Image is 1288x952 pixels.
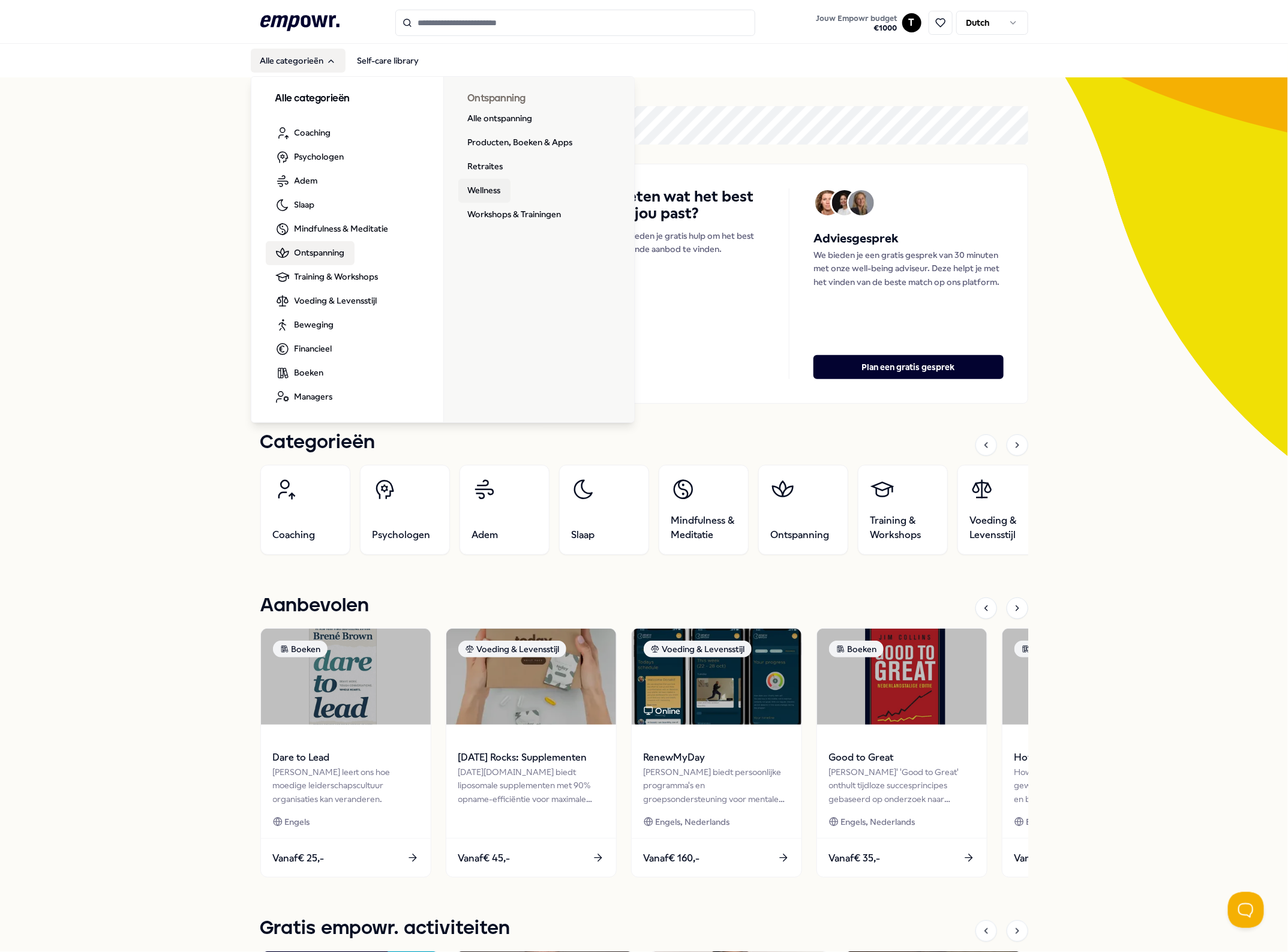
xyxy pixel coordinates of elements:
[395,10,755,36] input: Search for products, categories or subcategories
[251,77,635,424] div: Alle categorieën
[1026,815,1052,828] span: Engels
[559,465,649,555] a: Slaap
[295,318,334,331] span: Beweging
[295,198,315,211] span: Slaap
[266,121,341,145] a: Coaching
[373,528,431,542] span: Psychologen
[458,203,571,227] a: Workshops & Trainingen
[644,750,789,765] span: RenewMyDay
[817,629,987,725] img: package image
[295,270,379,283] span: Training & Workshops
[266,193,325,217] a: Slaap
[266,265,388,289] a: Training & Workshops
[273,528,316,542] span: Coaching
[858,465,948,555] a: Training & Workshops
[275,91,419,107] h3: Alle categorieën
[295,150,344,163] span: Psychologen
[458,179,511,203] a: Wellness
[260,591,370,621] h1: Aanbevolen
[1002,629,1172,725] img: package image
[815,190,840,215] img: Avatar
[849,190,874,215] img: Avatar
[829,851,881,866] span: Vanaf € 35,-
[266,217,398,241] a: Mindfulness & Meditatie
[273,750,419,765] span: Dare to Lead
[458,155,513,179] a: Retraites
[273,641,328,657] div: Boeken
[458,107,542,131] a: Alle ontspanning
[829,641,884,657] div: Boeken
[814,11,900,35] button: Jouw Empowr budget€1000
[613,188,765,222] h4: Weten wat het best bij jou past?
[644,704,681,717] div: Online
[251,49,346,73] button: Alle categorieën
[816,628,987,878] a: package imageBoekenGood to Great[PERSON_NAME]' 'Good to Great' onthult tijdloze succesprincipes g...
[446,628,617,878] a: package imageVoeding & Levensstijl[DATE] Rocks: Supplementen[DATE][DOMAIN_NAME] biedt liposomale ...
[295,390,333,403] span: Managers
[458,641,566,657] div: Voeding & Levensstijl
[816,14,897,23] span: Jouw Empowr budget
[251,49,429,73] nav: Main
[273,765,419,806] div: [PERSON_NAME] leert ons hoe moedige leiderschapscultuur organisaties kan veranderen.
[771,528,830,542] span: Ontspanning
[458,851,511,866] span: Vanaf € 45,-
[295,174,318,187] span: Adem
[813,355,1003,379] button: Plan een gratis gesprek
[468,91,611,107] h3: Ontspanning
[266,361,334,385] a: Boeken
[285,815,310,828] span: Engels
[273,851,325,866] span: Vanaf € 25,-
[812,10,902,35] a: Jouw Empowr budget€1000
[360,465,450,555] a: Psychologen
[902,13,921,32] button: T
[295,246,345,259] span: Ontspanning
[472,528,499,542] span: Adem
[813,248,1003,289] p: We bieden je een gratis gesprek van 30 minuten met onze well-being adviseur. Deze helpt je met he...
[266,145,354,169] a: Psychologen
[295,342,332,355] span: Financieel
[261,629,431,725] img: package image
[1014,750,1160,765] span: How women rise
[260,465,350,555] a: Coaching
[446,629,616,725] img: package image
[841,815,915,828] span: Engels, Nederlands
[295,222,389,235] span: Mindfulness & Meditatie
[266,385,343,409] a: Managers
[1014,851,1067,866] span: Vanaf € 20,-
[1014,765,1160,806] div: How Women Rise benoemt 12 gewoonten die succes belemmeren en biedt praktische adviezen om deze te...
[295,294,377,307] span: Voeding & Levensstijl
[348,49,429,73] a: Self-care library
[870,513,935,542] span: Training & Workshops
[260,428,376,458] h1: Categorieën
[632,629,801,725] img: package image
[758,465,848,555] a: Ontspanning
[266,169,328,193] a: Adem
[260,914,511,944] h1: Gratis empowr. activiteiten
[832,190,857,215] img: Avatar
[957,465,1047,555] a: Voeding & Levensstijl
[458,131,583,155] a: Producten, Boeken & Apps
[970,513,1035,542] span: Voeding & Levensstijl
[816,23,897,33] span: € 1000
[458,765,604,806] div: [DATE][DOMAIN_NAME] biedt liposomale supplementen met 90% opname-efficiëntie voor maximale gezond...
[813,229,1003,248] h5: Adviesgesprek
[644,765,789,806] div: [PERSON_NAME] biedt persoonlijke programma's en groepsondersteuning voor mentale veerkracht en vi...
[295,126,331,139] span: Coaching
[460,465,550,555] a: Adem
[656,815,730,828] span: Engels, Nederlands
[1014,641,1069,657] div: Boeken
[266,241,355,265] a: Ontspanning
[1228,892,1264,928] iframe: Help Scout Beacon - Open
[829,750,975,765] span: Good to Great
[260,628,431,878] a: package imageBoekenDare to Lead[PERSON_NAME] leert ons hoe moedige leiderschapscultuur organisati...
[644,851,700,866] span: Vanaf € 160,-
[295,366,324,379] span: Boeken
[266,313,344,337] a: Beweging
[458,750,604,765] span: [DATE] Rocks: Supplementen
[631,628,802,878] a: package imageVoeding & LevensstijlOnlineRenewMyDay[PERSON_NAME] biedt persoonlijke programma's en...
[1002,628,1173,878] a: package imageBoekenHow women riseHow Women Rise benoemt 12 gewoonten die succes belemmeren en bie...
[266,289,387,313] a: Voeding & Levensstijl
[613,229,765,256] p: We bieden je gratis hulp om het best passende aanbod te vinden.
[659,465,749,555] a: Mindfulness & Meditatie
[829,765,975,806] div: [PERSON_NAME]' 'Good to Great' onthult tijdloze succesprincipes gebaseerd op onderzoek naar bedri...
